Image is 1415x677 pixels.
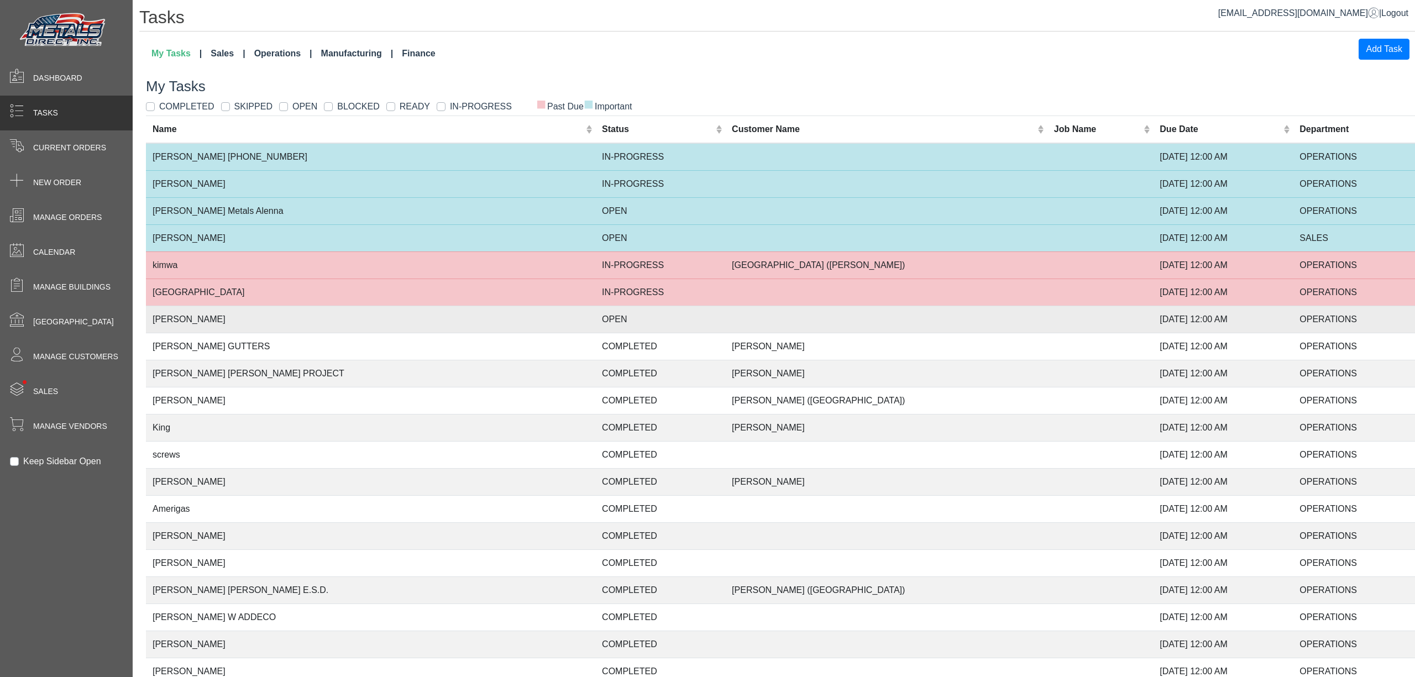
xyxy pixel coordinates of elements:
td: [PERSON_NAME] ([GEOGRAPHIC_DATA]) [725,387,1047,414]
td: IN-PROGRESS [595,143,725,171]
td: OPERATIONS [1293,603,1415,631]
span: Manage Orders [33,212,102,223]
td: [PERSON_NAME] [725,360,1047,387]
td: [DATE] 12:00 AM [1153,333,1293,360]
td: OPEN [595,224,725,251]
td: OPERATIONS [1293,251,1415,279]
td: IN-PROGRESS [595,170,725,197]
td: [PERSON_NAME] ([GEOGRAPHIC_DATA]) [725,576,1047,603]
td: OPERATIONS [1293,441,1415,468]
td: [PERSON_NAME] [146,170,595,197]
a: [EMAIL_ADDRESS][DOMAIN_NAME] [1218,8,1379,18]
span: ■ [536,100,546,108]
td: IN-PROGRESS [595,251,725,279]
td: OPERATIONS [1293,414,1415,441]
span: Important [584,102,632,111]
td: [PERSON_NAME] [725,333,1047,360]
td: [DATE] 12:00 AM [1153,170,1293,197]
label: OPEN [292,100,317,113]
button: Add Task [1359,39,1409,60]
td: [GEOGRAPHIC_DATA] [146,279,595,306]
td: [PERSON_NAME] Metals Alenna [146,197,595,224]
td: [DATE] 12:00 AM [1153,143,1293,171]
td: [PERSON_NAME] [146,224,595,251]
label: SKIPPED [234,100,272,113]
td: OPERATIONS [1293,468,1415,495]
td: OPERATIONS [1293,306,1415,333]
a: My Tasks [147,43,206,65]
td: [DATE] 12:00 AM [1153,197,1293,224]
td: OPERATIONS [1293,197,1415,224]
td: OPERATIONS [1293,576,1415,603]
td: [DATE] 12:00 AM [1153,468,1293,495]
td: [DATE] 12:00 AM [1153,603,1293,631]
td: COMPLETED [595,333,725,360]
td: screws [146,441,595,468]
td: [DATE] 12:00 AM [1153,251,1293,279]
td: COMPLETED [595,414,725,441]
td: [PERSON_NAME] [146,387,595,414]
td: OPERATIONS [1293,549,1415,576]
div: Job Name [1054,123,1141,136]
td: [DATE] 12:00 AM [1153,414,1293,441]
td: [DATE] 12:00 AM [1153,224,1293,251]
td: IN-PROGRESS [595,279,725,306]
h1: Tasks [139,7,1415,32]
div: Customer Name [732,123,1035,136]
td: [PERSON_NAME] [146,549,595,576]
div: Department [1299,123,1408,136]
label: IN-PROGRESS [450,100,512,113]
td: [DATE] 12:00 AM [1153,631,1293,658]
td: [PERSON_NAME] [146,468,595,495]
div: Status [602,123,713,136]
td: [PERSON_NAME] [146,522,595,549]
td: COMPLETED [595,468,725,495]
td: King [146,414,595,441]
td: OPEN [595,306,725,333]
div: | [1218,7,1408,20]
label: BLOCKED [337,100,379,113]
span: Logout [1381,8,1408,18]
td: [PERSON_NAME] GUTTERS [146,333,595,360]
td: OPERATIONS [1293,387,1415,414]
td: COMPLETED [595,549,725,576]
td: COMPLETED [595,576,725,603]
td: OPERATIONS [1293,631,1415,658]
td: OPERATIONS [1293,360,1415,387]
td: [DATE] 12:00 AM [1153,495,1293,522]
td: [GEOGRAPHIC_DATA] ([PERSON_NAME]) [725,251,1047,279]
td: COMPLETED [595,603,725,631]
td: [PERSON_NAME] [146,306,595,333]
span: Manage Buildings [33,281,111,293]
td: OPERATIONS [1293,333,1415,360]
label: READY [400,100,430,113]
div: Due Date [1160,123,1281,136]
span: Manage Customers [33,351,118,363]
img: Metals Direct Inc Logo [17,10,111,51]
a: Operations [250,43,317,65]
span: Current Orders [33,142,106,154]
td: [DATE] 12:00 AM [1153,306,1293,333]
span: Calendar [33,246,75,258]
td: [PERSON_NAME] [725,414,1047,441]
td: OPERATIONS [1293,522,1415,549]
td: OPERATIONS [1293,495,1415,522]
td: [DATE] 12:00 AM [1153,522,1293,549]
span: Dashboard [33,72,82,84]
td: [DATE] 12:00 AM [1153,279,1293,306]
td: COMPLETED [595,522,725,549]
span: Sales [33,386,58,397]
td: [DATE] 12:00 AM [1153,441,1293,468]
td: OPERATIONS [1293,143,1415,171]
td: COMPLETED [595,495,725,522]
span: Past Due [536,102,584,111]
td: [PERSON_NAME] [725,468,1047,495]
td: [PERSON_NAME] [PERSON_NAME] E.S.D. [146,576,595,603]
td: [PERSON_NAME] [146,631,595,658]
td: [DATE] 12:00 AM [1153,576,1293,603]
a: Finance [397,43,439,65]
td: COMPLETED [595,441,725,468]
td: COMPLETED [595,631,725,658]
td: OPERATIONS [1293,279,1415,306]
